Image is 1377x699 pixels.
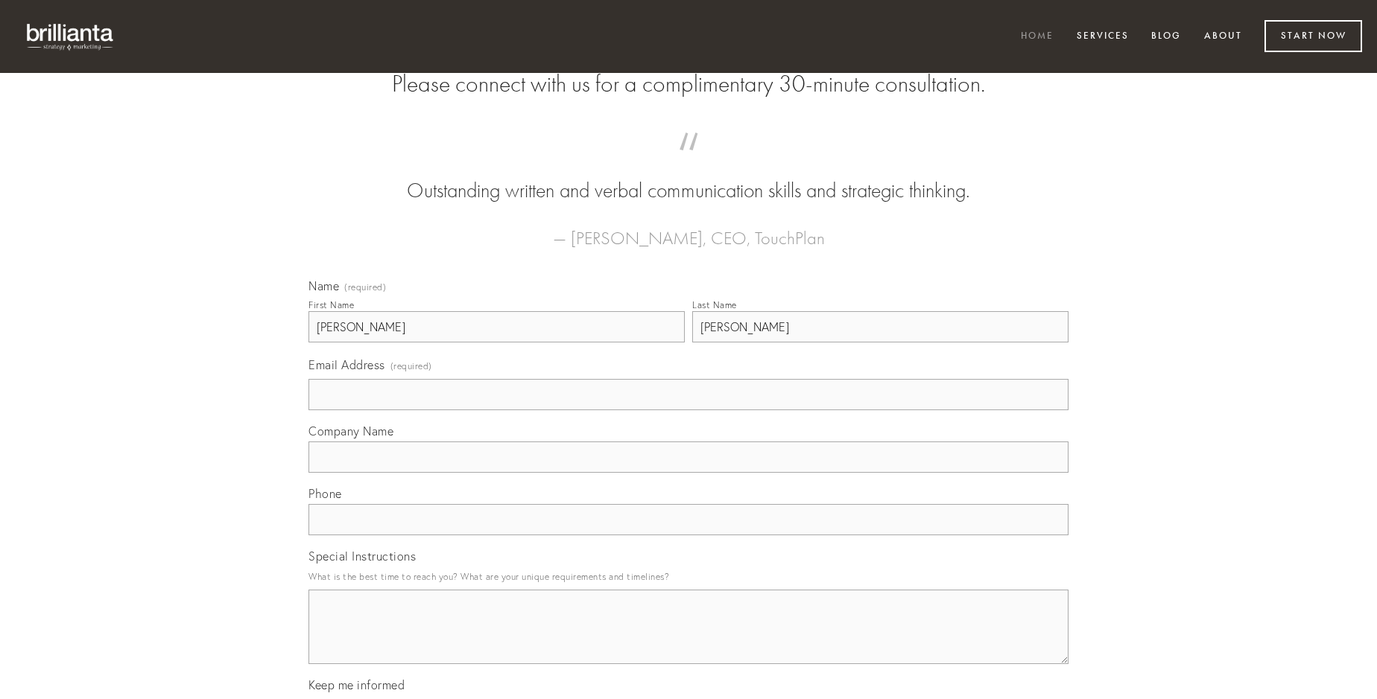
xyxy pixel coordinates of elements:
[344,283,386,292] span: (required)
[692,299,737,310] div: Last Name
[1011,25,1063,49] a: Home
[308,486,342,501] span: Phone
[390,356,432,376] span: (required)
[308,357,385,372] span: Email Address
[1264,20,1362,52] a: Start Now
[1194,25,1252,49] a: About
[308,278,339,293] span: Name
[332,147,1045,176] span: “
[1142,25,1191,49] a: Blog
[308,70,1069,98] h2: Please connect with us for a complimentary 30-minute consultation.
[332,147,1045,205] blockquote: Outstanding written and verbal communication skills and strategic thinking.
[1067,25,1139,49] a: Services
[308,424,393,438] span: Company Name
[332,205,1045,253] figcaption: — [PERSON_NAME], CEO, TouchPlan
[308,566,1069,587] p: What is the best time to reach you? What are your unique requirements and timelines?
[15,15,127,58] img: brillianta - research, strategy, marketing
[308,549,416,564] span: Special Instructions
[308,299,354,310] div: First Name
[308,677,405,692] span: Keep me informed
